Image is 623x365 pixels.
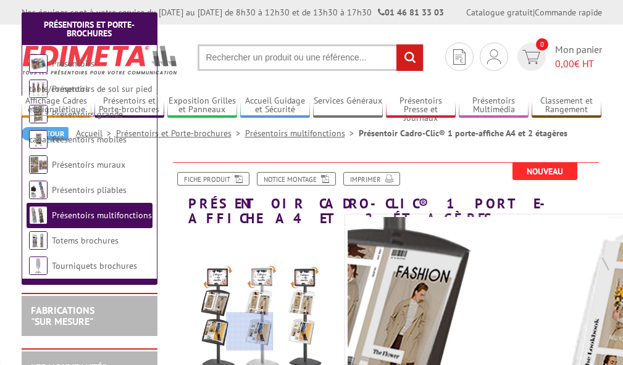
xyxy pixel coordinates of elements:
span: 0 [536,38,548,51]
div: | [466,6,602,18]
a: Catalogue gratuit [466,7,533,18]
a: Fiche produit [177,172,249,186]
a: Présentoirs de sol sur pied [52,83,152,94]
a: Présentoirs Presse et Journaux [386,96,456,116]
img: Totems brochures [29,231,48,250]
a: Imprimer [343,172,400,186]
img: Présentoirs multifonctions [29,206,48,224]
a: Présentoirs mobiles [52,134,127,145]
span: Nouveau [512,163,577,180]
input: rechercher [396,44,423,71]
img: Présentoirs pliables [29,181,48,199]
a: Présentoirs et Porte-brochures [94,96,164,116]
img: devis rapide [453,49,466,65]
a: Classement et Rangement [532,96,601,116]
strong: 01 46 81 33 03 [378,7,444,18]
a: Notice Montage [257,172,336,186]
span: € HT [555,57,602,71]
a: Présentoirs multifonctions [52,210,152,221]
a: devis rapide 0 Mon panier 0,00€ HT [514,43,602,71]
span: Mon panier [555,43,602,71]
a: Présentoirs et Porte-brochures [116,128,245,139]
a: Accueil Guidage et Sécurité [240,96,310,116]
a: Services Généraux [313,96,383,116]
img: devis rapide [487,49,501,64]
a: Présentoirs pliables [52,184,127,195]
a: Présentoirs Multimédia [459,96,529,116]
input: Rechercher un produit ou une référence... [198,44,424,71]
a: Tourniquets brochures [52,260,137,271]
a: Présentoirs muraux [52,159,125,170]
img: Présentoirs table/comptoirs [29,54,48,73]
a: Présentoirs multifonctions [245,128,359,139]
img: Tourniquets brochures [29,256,48,275]
a: Totems brochures [52,235,119,246]
a: Affichage Cadres et Signalétique [22,96,91,116]
a: Présentoirs et Porte-brochures [44,19,135,39]
a: Présentoirs table/comptoirs [29,58,94,94]
li: Présentoir Cadro-Clic® 1 porte-affiche A4 et 2 étagères [359,127,567,139]
a: Commande rapide [535,7,602,18]
img: devis rapide [522,50,540,64]
div: Nos équipes sont à votre service du [DATE] au [DATE] de 8h30 à 12h30 et de 13h30 à 17h30 [22,6,444,18]
a: FABRICATIONS"Sur Mesure" [31,304,94,327]
span: 0,00 [555,57,574,70]
a: Exposition Grilles et Panneaux [167,96,237,116]
img: Présentoirs muraux [29,155,48,174]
